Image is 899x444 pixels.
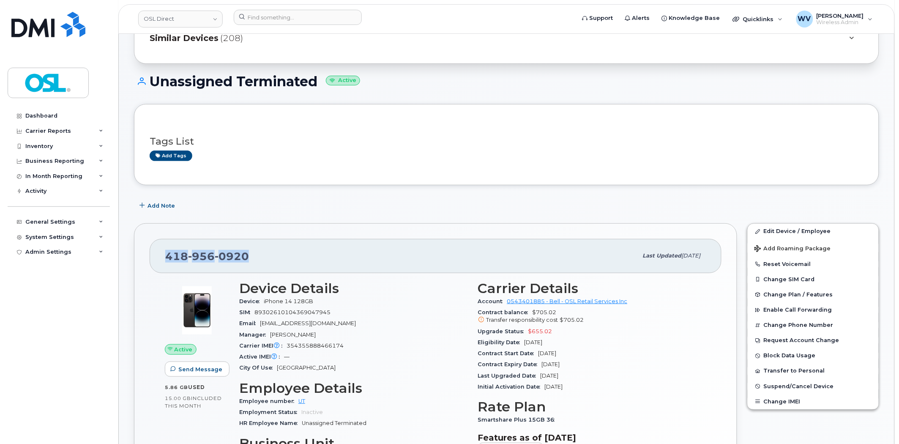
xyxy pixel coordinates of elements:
[239,343,287,349] span: Carrier IMEI
[134,198,182,213] button: Add Note
[287,343,344,349] span: 354355888466174
[632,14,650,22] span: Alerts
[542,361,560,367] span: [DATE]
[165,395,191,401] span: 15.00 GB
[239,420,302,426] span: HR Employee Name
[478,309,533,315] span: Contract balance
[239,354,284,360] span: Active IMEI
[301,409,323,415] span: Inactive
[478,281,707,296] h3: Carrier Details
[643,252,682,259] span: Last updated
[150,136,863,147] h3: Tags List
[165,362,230,377] button: Send Message
[302,420,366,426] span: Unassigned Terminated
[239,281,468,296] h3: Device Details
[764,291,833,298] span: Change Plan / Features
[148,202,175,210] span: Add Note
[748,348,879,363] button: Block Data Usage
[478,350,538,356] span: Contract Start Date
[525,339,543,345] span: [DATE]
[748,287,879,302] button: Change Plan / Features
[239,320,260,326] span: Email
[239,365,277,371] span: City Of Use
[478,361,542,367] span: Contract Expiry Date
[541,373,559,379] span: [DATE]
[754,245,831,253] span: Add Roaming Package
[165,250,249,263] span: 418
[817,19,864,26] span: Wireless Admin
[560,317,584,323] span: $705.02
[298,398,305,404] a: UT
[188,384,205,390] span: used
[175,345,193,354] span: Active
[234,10,362,25] input: Find something...
[656,10,726,27] a: Knowledge Base
[486,317,558,323] span: Transfer responsibility cost
[239,332,270,338] span: Manager
[478,433,707,443] h3: Features as of [DATE]
[172,285,222,336] img: image20231002-3703462-njx0qo.jpeg
[254,309,331,315] span: 89302610104369047945
[669,14,720,22] span: Knowledge Base
[748,224,879,239] a: Edit Device / Employee
[619,10,656,27] a: Alerts
[239,381,468,396] h3: Employee Details
[545,384,563,390] span: [DATE]
[220,32,243,44] span: (208)
[528,328,552,334] span: $655.02
[743,16,774,22] span: Quicklinks
[748,272,879,287] button: Change SIM Card
[326,76,360,85] small: Active
[215,250,249,263] span: 0920
[817,12,864,19] span: [PERSON_NAME]
[748,318,879,333] button: Change Phone Number
[577,10,619,27] a: Support
[764,307,832,313] span: Enable Call Forwarding
[790,11,879,27] div: Willy Verrier
[538,350,557,356] span: [DATE]
[165,395,222,409] span: included this month
[178,365,222,373] span: Send Message
[748,363,879,378] button: Transfer to Personal
[727,11,789,27] div: Quicklinks
[239,409,301,415] span: Employment Status
[478,417,559,423] span: Smartshare Plus 15GB 36
[478,298,507,304] span: Account
[239,298,264,304] span: Device
[748,257,879,272] button: Reset Voicemail
[748,333,879,348] button: Request Account Change
[507,298,628,304] a: 0543401885 - Bell - OSL Retail Services Inc
[264,298,313,304] span: iPhone 14 128GB
[748,302,879,318] button: Enable Call Forwarding
[277,365,336,371] span: [GEOGRAPHIC_DATA]
[478,373,541,379] span: Last Upgraded Date
[260,320,356,326] span: [EMAIL_ADDRESS][DOMAIN_NAME]
[682,252,701,259] span: [DATE]
[239,309,254,315] span: SIM
[165,384,188,390] span: 5.86 GB
[239,398,298,404] span: Employee number
[134,74,879,89] h1: Unassigned Terminated
[748,394,879,409] button: Change IMEI
[478,384,545,390] span: Initial Activation Date
[764,383,834,389] span: Suspend/Cancel Device
[138,11,223,27] a: OSL Direct
[748,239,879,257] button: Add Roaming Package
[150,32,219,44] span: Similar Devices
[748,379,879,394] button: Suspend/Cancel Device
[284,354,290,360] span: —
[478,399,707,414] h3: Rate Plan
[188,250,215,263] span: 956
[590,14,613,22] span: Support
[478,309,707,324] span: $705.02
[270,332,316,338] span: [PERSON_NAME]
[478,339,525,345] span: Eligibility Date
[798,14,811,24] span: WV
[150,151,192,161] a: Add tags
[478,328,528,334] span: Upgrade Status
